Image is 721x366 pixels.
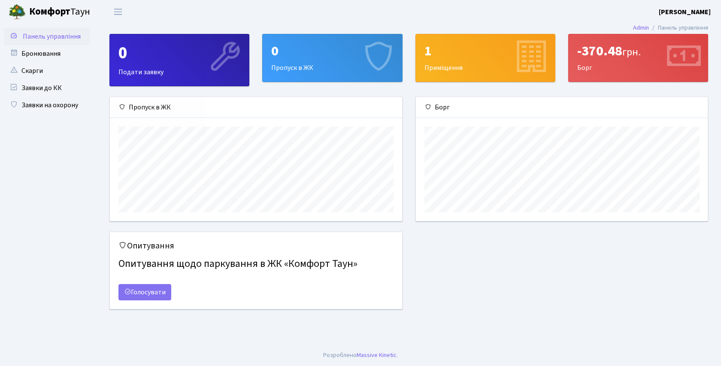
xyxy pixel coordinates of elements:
[4,28,90,45] a: Панель управління
[416,97,708,118] div: Борг
[357,351,397,360] a: Massive Kinetic
[4,79,90,97] a: Заявки до КК
[263,34,402,82] div: Пропуск в ЖК
[9,3,26,21] img: logo.png
[622,45,641,60] span: грн.
[4,62,90,79] a: Скарги
[107,5,129,19] button: Переключити навігацію
[323,351,398,360] div: .
[415,34,555,82] a: 1Приміщення
[620,19,721,37] nav: breadcrumb
[323,351,357,360] a: Розроблено
[118,284,171,300] a: Голосувати
[424,43,546,59] div: 1
[659,7,711,17] a: [PERSON_NAME]
[577,43,699,59] div: -370.48
[271,43,393,59] div: 0
[569,34,708,82] div: Борг
[118,254,394,274] h4: Опитування щодо паркування в ЖК «Комфорт Таун»
[29,5,90,19] span: Таун
[4,45,90,62] a: Бронювання
[110,34,249,86] div: Подати заявку
[109,34,249,86] a: 0Подати заявку
[4,97,90,114] a: Заявки на охорону
[633,23,649,32] a: Admin
[649,23,708,33] li: Панель управління
[118,241,394,251] h5: Опитування
[23,32,81,41] span: Панель управління
[262,34,402,82] a: 0Пропуск в ЖК
[118,43,240,64] div: 0
[416,34,555,82] div: Приміщення
[110,97,402,118] div: Пропуск в ЖК
[29,5,70,18] b: Комфорт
